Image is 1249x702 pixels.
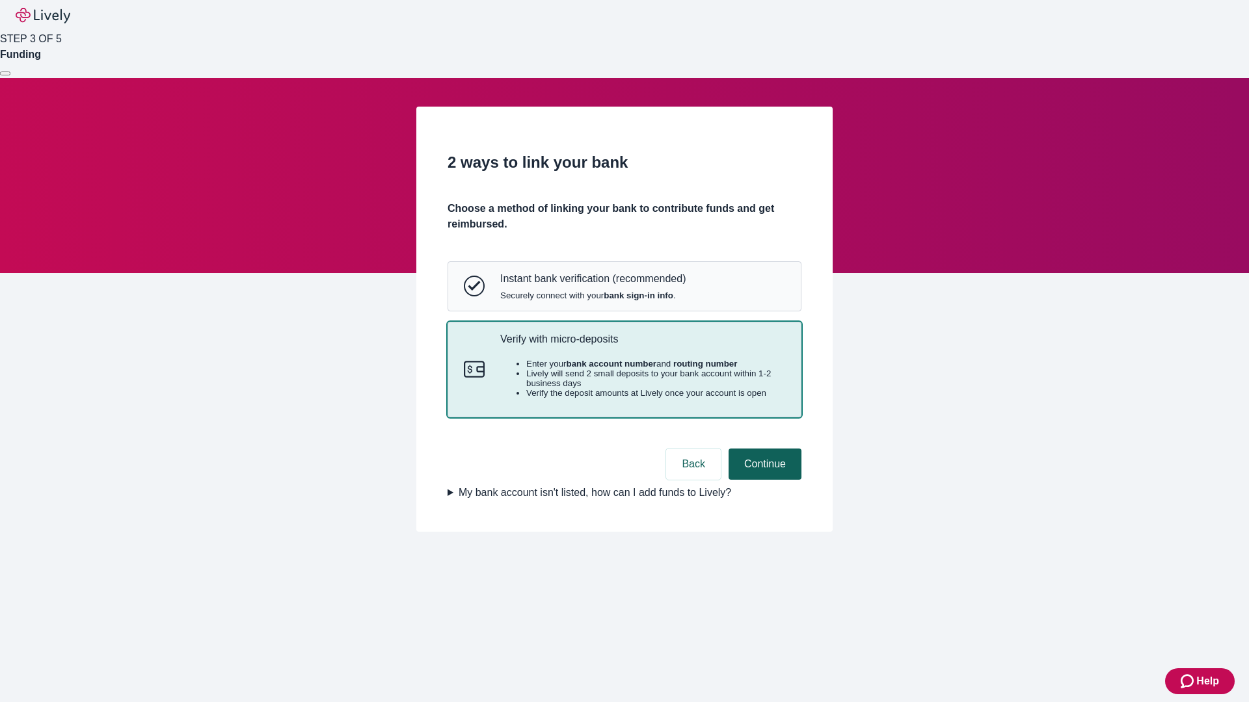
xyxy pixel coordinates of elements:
p: Instant bank verification (recommended) [500,272,686,285]
span: Help [1196,673,1219,689]
svg: Micro-deposits [464,359,485,380]
strong: bank account number [567,359,657,369]
h2: 2 ways to link your bank [448,151,801,174]
strong: routing number [673,359,737,369]
strong: bank sign-in info [604,291,673,300]
svg: Instant bank verification [464,276,485,296]
button: Instant bank verificationInstant bank verification (recommended)Securely connect with yourbank si... [448,262,801,310]
button: Continue [729,448,801,480]
li: Lively will send 2 small deposits to your bank account within 1-2 business days [526,369,785,388]
button: Back [666,448,721,480]
h4: Choose a method of linking your bank to contribute funds and get reimbursed. [448,201,801,232]
span: Securely connect with your . [500,291,686,300]
li: Enter your and [526,359,785,369]
li: Verify the deposit amounts at Lively once your account is open [526,388,785,398]
button: Zendesk support iconHelp [1165,668,1235,694]
summary: My bank account isn't listed, how can I add funds to Lively? [448,485,801,500]
button: Micro-depositsVerify with micro-depositsEnter yourbank account numberand routing numberLively wil... [448,322,801,417]
p: Verify with micro-deposits [500,333,785,345]
img: Lively [16,8,70,23]
svg: Zendesk support icon [1181,673,1196,689]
